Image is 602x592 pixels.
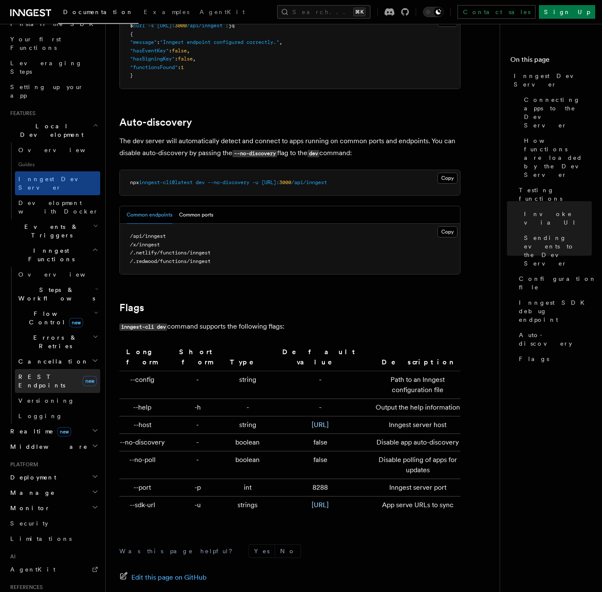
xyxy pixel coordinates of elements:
[130,56,175,62] span: "hasSigningKey"
[127,206,172,224] button: Common endpoints
[7,470,100,485] button: Deployment
[7,584,43,591] span: References
[382,358,454,366] strong: Description
[226,371,269,399] td: string
[178,64,181,70] span: :
[10,20,98,27] span: Install the SDK
[7,32,100,55] a: Your first Functions
[372,451,460,479] td: Disable polling of apps for updates
[269,451,372,479] td: false
[119,434,169,451] td: --no-discovery
[521,133,592,182] a: How functions are loaded by the Dev Server
[15,354,100,369] button: Cancellation
[187,48,190,54] span: ,
[249,545,275,557] button: Yes
[169,497,226,514] td: -u
[226,399,269,416] td: -
[261,179,279,185] span: [URL]:
[179,348,216,366] strong: Short form
[307,150,319,157] code: dev
[510,68,592,92] a: Inngest Dev Server
[119,497,169,514] td: --sdk-url
[119,479,169,497] td: --port
[282,348,359,366] strong: Default value
[7,122,93,139] span: Local Development
[58,3,139,24] a: Documentation
[524,210,592,227] span: Invoke via UI
[226,497,269,514] td: strings
[169,479,226,497] td: -p
[119,572,207,583] a: Edit this page on GitHub
[277,5,370,19] button: Search...⌘K
[7,485,100,500] button: Manage
[196,179,205,185] span: dev
[130,179,139,185] span: npx
[7,427,71,436] span: Realtime
[252,179,258,185] span: -u
[7,118,100,142] button: Local Development
[7,222,93,240] span: Events & Triggers
[7,110,35,117] span: Features
[275,545,301,557] button: No
[18,373,65,389] span: REST Endpoints
[269,479,372,497] td: 8288
[130,72,133,78] span: }
[7,461,38,468] span: Platform
[7,473,56,482] span: Deployment
[521,230,592,271] a: Sending events to the Dev Server
[7,504,50,512] span: Monitor
[519,298,592,324] span: Inngest SDK debug endpoint
[437,173,457,184] button: Copy
[515,327,592,351] a: Auto-discovery
[18,413,63,419] span: Logging
[372,399,460,416] td: Output the help information
[15,333,93,350] span: Errors & Retries
[515,182,592,206] a: Testing functions
[7,500,100,516] button: Monitor
[15,171,100,195] a: Inngest Dev Server
[372,497,460,514] td: App serve URLs to sync
[457,5,535,19] a: Contact sales
[7,442,88,451] span: Middleware
[7,55,100,79] a: Leveraging Steps
[15,142,100,158] a: Overview
[7,562,100,577] a: AgentKit
[130,23,133,29] span: $
[226,23,229,29] span: |
[181,64,184,70] span: 1
[7,219,100,243] button: Events & Triggers
[169,434,226,451] td: -
[423,7,443,17] button: Toggle dark mode
[524,95,592,130] span: Connecting apps to the Dev Server
[131,572,207,583] span: Edit this page on GitHub
[226,451,269,479] td: boolean
[437,226,457,237] button: Copy
[524,136,592,179] span: How functions are loaded by the Dev Server
[57,427,71,436] span: new
[524,234,592,268] span: Sending events to the Dev Server
[126,348,158,366] strong: Long form
[15,357,89,366] span: Cancellation
[15,330,100,354] button: Errors & Retries
[7,267,100,424] div: Inngest Functions
[175,56,178,62] span: :
[229,23,234,29] span: jq
[130,258,211,264] span: /.redwood/functions/inngest
[208,179,249,185] span: --no-discovery
[291,179,327,185] span: /api/inngest
[372,479,460,497] td: Inngest server port
[187,23,223,29] span: /api/inngest
[510,55,592,68] h4: On this page
[178,56,193,62] span: false
[15,267,100,282] a: Overview
[172,48,187,54] span: false
[312,421,329,429] a: [URL]
[269,434,372,451] td: false
[15,158,100,171] span: Guides
[130,233,166,239] span: /api/inngest
[130,39,157,45] span: "message"
[169,48,172,54] span: :
[7,246,92,263] span: Inngest Functions
[119,547,238,555] p: Was this page helpful?
[10,60,82,75] span: Leveraging Steps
